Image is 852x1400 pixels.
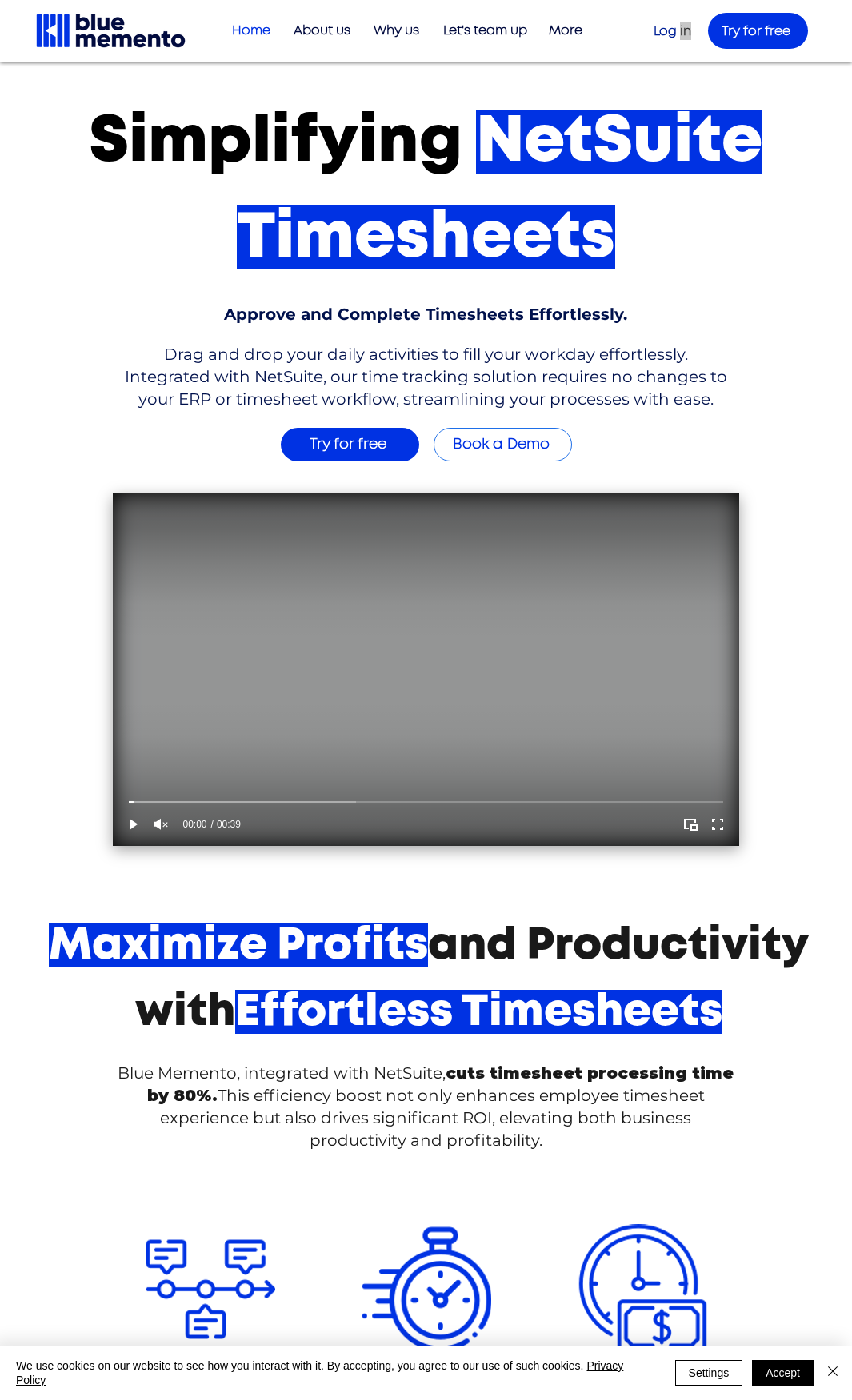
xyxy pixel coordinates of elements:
[680,814,701,835] button: Play Picture-in-Picture
[358,18,427,44] a: Why us
[125,345,727,409] span: Drag and drop your daily activities to fill your workday effortlessly. Integrated with NetSuite, ...
[34,12,187,50] img: Blue Memento black logo
[160,1086,705,1150] span: This efficiency boost not only enhances employee timesheet experience but also drives significant...
[708,13,808,49] a: Try for free
[453,437,550,452] span: Book a Demo
[310,437,386,452] span: Try for free
[49,923,809,1034] span: and Productivity with
[675,1360,743,1386] button: Settings
[16,1358,651,1387] span: We use cookies on our website to see how you interact with it. By accepting, you agree to our use...
[362,1224,491,1354] img: clock.png
[211,820,241,829] span: 00:39
[16,1359,623,1386] a: Privacy Policy
[541,18,590,44] p: More
[281,428,419,461] a: Try for free
[237,110,763,269] span: NetSuite Timesheets
[183,820,207,829] span: 00:00
[752,1360,814,1386] button: Accept
[235,990,722,1034] span: Effortless Timesheets
[49,923,428,967] span: Maximize Profits
[118,1063,446,1083] span: Blue Memento, integrated with NetSuite,
[722,25,790,38] span: Try for free
[427,18,535,44] a: Let's team up
[224,18,278,44] p: Home
[366,18,427,44] p: Why us
[434,428,572,461] a: Book a Demo
[707,814,728,835] button: Enter full screen
[89,110,462,174] span: Simplifying
[823,1362,842,1381] img: Close
[218,18,590,44] nav: Site
[654,25,691,38] a: Log in
[146,1224,275,1354] img: timeline.png
[435,18,535,44] p: Let's team up
[123,814,144,835] button: Play
[286,18,358,44] p: About us
[278,18,358,44] a: About us
[150,814,171,835] button: Unmute
[218,18,278,44] a: Home
[224,305,627,324] span: Approve and Complete Timesheets Effortlessly.
[578,1224,707,1354] img: time-is-money.png
[823,1358,842,1387] button: Close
